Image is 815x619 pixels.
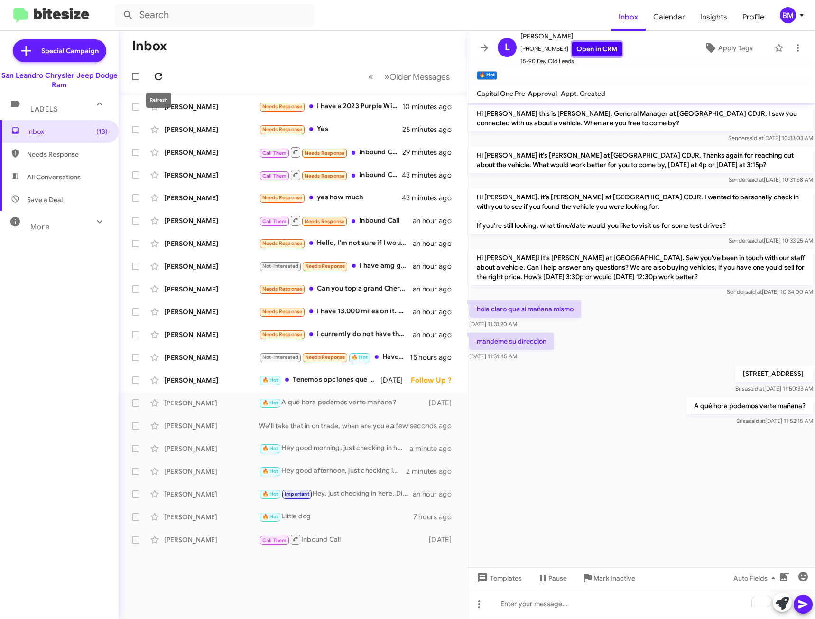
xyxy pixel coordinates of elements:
[733,570,779,587] span: Auto Fields
[427,398,459,408] div: [DATE]
[413,330,459,339] div: an hour ago
[30,223,50,231] span: More
[686,397,813,414] p: A qué hora podemos verte mañana?
[693,3,735,31] a: Insights
[262,309,303,315] span: Needs Response
[380,375,411,385] div: [DATE]
[520,42,622,56] span: [PHONE_NUMBER]
[469,105,813,131] p: Hi [PERSON_NAME] this is [PERSON_NAME], General Manager at [GEOGRAPHIC_DATA] CDJR. I saw you conn...
[413,512,459,522] div: 7 hours ago
[27,195,63,205] span: Save a Deal
[164,512,259,522] div: [PERSON_NAME]
[305,218,345,225] span: Needs Response
[747,134,763,141] span: said at
[164,148,259,157] div: [PERSON_NAME]
[164,489,259,499] div: [PERSON_NAME]
[164,216,259,225] div: [PERSON_NAME]
[413,216,459,225] div: an hour ago
[469,147,813,173] p: Hi [PERSON_NAME] it's [PERSON_NAME] at [GEOGRAPHIC_DATA] CDJR. Thanks again for reaching out abou...
[389,72,450,82] span: Older Messages
[413,239,459,248] div: an hour ago
[262,354,299,360] span: Not-Interested
[262,331,303,338] span: Needs Response
[402,125,459,134] div: 25 minutes ago
[548,570,567,587] span: Pause
[529,570,574,587] button: Pause
[262,126,303,132] span: Needs Response
[164,444,259,453] div: [PERSON_NAME]
[469,353,517,360] span: [DATE] 11:31:45 AM
[402,421,459,431] div: a few seconds ago
[164,330,259,339] div: [PERSON_NAME]
[467,589,815,619] div: To enrich screen reader interactions, please activate Accessibility in Grammarly extension settings
[749,417,765,424] span: said at
[259,375,380,385] div: Tenemos opciones que pueden ofrecer pagos bajos
[262,468,278,474] span: 🔥 Hot
[726,570,787,587] button: Auto Fields
[363,67,455,86] nav: Page navigation example
[747,237,764,244] span: said at
[259,534,427,545] div: Inbound Call
[262,103,303,110] span: Needs Response
[402,193,459,203] div: 43 minutes ago
[259,397,427,408] div: A qué hora podemos verte mañana?
[561,89,605,98] span: Appt. Created
[735,3,772,31] a: Profile
[164,535,259,544] div: [PERSON_NAME]
[727,288,813,295] span: Sender [DATE] 10:34:00 AM
[729,237,813,244] span: Sender [DATE] 10:33:25 AM
[262,377,278,383] span: 🔥 Hot
[593,570,635,587] span: Mark Inactive
[735,365,813,382] p: [STREET_ADDRESS]
[259,169,402,181] div: Inbound Call
[259,466,406,477] div: Hey good afternoon, just checking in if you had a chance to make it over the weekend/
[259,511,413,522] div: Little dog
[427,535,459,544] div: [DATE]
[259,488,413,499] div: Hey, just checking in here. Did you make it this past weekend?
[735,385,813,392] span: Brisa [DATE] 11:50:33 AM
[285,491,309,497] span: Important
[413,489,459,499] div: an hour ago
[259,146,402,158] div: Inbound Call
[352,354,368,360] span: 🔥 Hot
[259,283,413,294] div: Can you top a grand Cherokee SRT?
[262,263,299,269] span: Not-Interested
[259,238,413,249] div: Hello, I'm not sure if I would. But, like you said, if the price was right maybe I would
[259,261,413,272] div: i have amg g53 loking forward to go back into a 2024 or newer [PERSON_NAME] or 2024 or new g63
[259,443,409,454] div: Hey good morning, just checking in here. Are you still available to make it in [DATE]?
[115,4,314,27] input: Search
[164,193,259,203] div: [PERSON_NAME]
[164,421,259,431] div: [PERSON_NAME]
[574,570,643,587] button: Mark Inactive
[164,170,259,180] div: [PERSON_NAME]
[262,514,278,520] span: 🔥 Hot
[259,192,402,203] div: yes how much
[262,286,303,292] span: Needs Response
[262,218,287,225] span: Call Them
[402,170,459,180] div: 43 minutes ago
[505,40,510,55] span: L
[469,249,813,285] p: Hi [PERSON_NAME]! It's [PERSON_NAME] at [GEOGRAPHIC_DATA]. Saw you've been in touch with our staf...
[379,67,455,86] button: Next
[132,38,167,54] h1: Inbox
[572,42,622,56] a: Open in CRM
[27,172,81,182] span: All Conversations
[384,71,389,83] span: »
[262,491,278,497] span: 🔥 Hot
[259,124,402,135] div: Yes
[146,93,171,108] div: Refresh
[772,7,805,23] button: BM
[646,3,693,31] a: Calendar
[259,306,413,317] div: I have 13,000 miles on it. How much are you offering cash only
[748,385,764,392] span: said at
[164,239,259,248] div: [PERSON_NAME]
[164,262,259,271] div: [PERSON_NAME]
[411,375,459,385] div: Follow Up ?
[469,333,554,350] p: mandeme su direccion
[718,39,753,56] span: Apply Tags
[305,150,345,156] span: Needs Response
[413,262,459,271] div: an hour ago
[164,125,259,134] div: [PERSON_NAME]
